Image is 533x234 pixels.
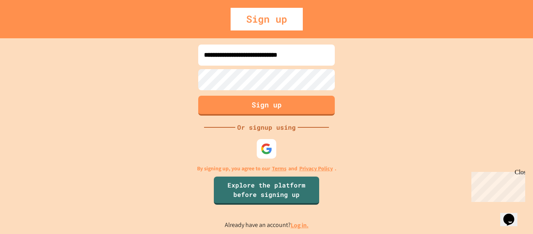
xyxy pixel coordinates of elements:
p: By signing up, you agree to our and . [197,164,336,173]
a: Explore the platform before signing up [214,177,319,205]
div: Sign up [231,8,303,30]
a: Privacy Policy [299,164,333,173]
iframe: chat widget [468,169,525,202]
a: Log in. [291,221,309,229]
div: Or signup using [235,123,298,132]
div: Chat with us now!Close [3,3,54,50]
img: google-icon.svg [261,143,272,155]
button: Sign up [198,96,335,116]
p: Already have an account? [225,220,309,230]
a: Terms [272,164,286,173]
iframe: chat widget [500,203,525,226]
